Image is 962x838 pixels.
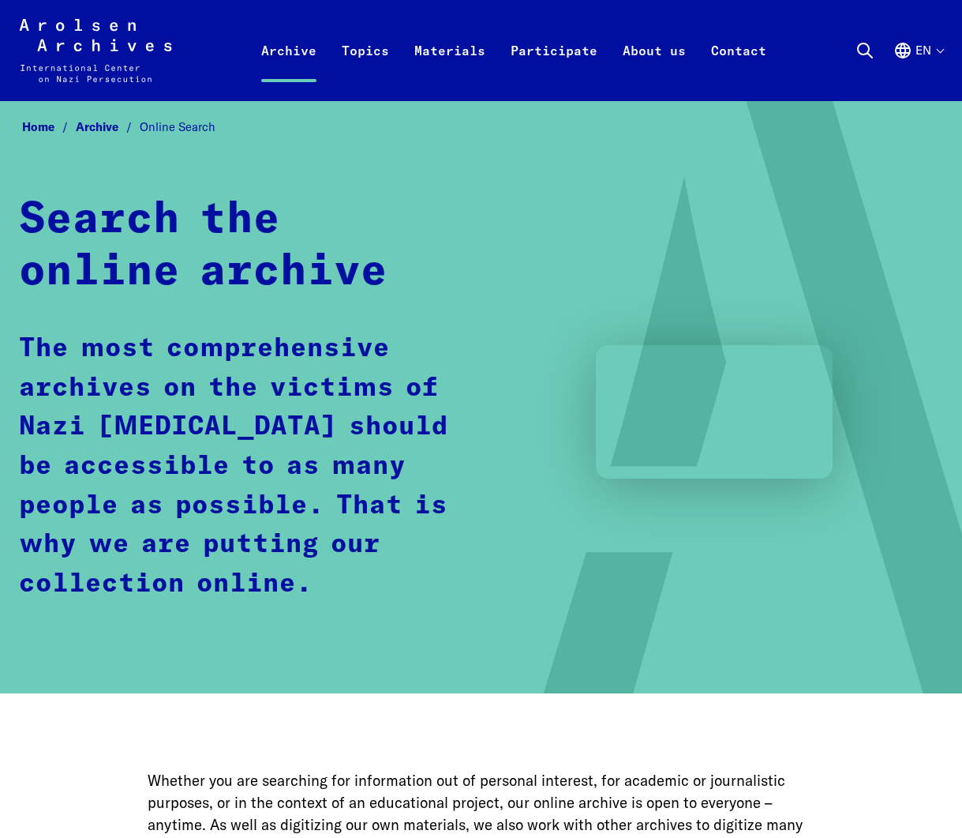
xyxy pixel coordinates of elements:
[140,119,215,134] span: Online Search
[19,198,387,294] strong: Search the online archive
[402,38,498,101] a: Materials
[22,119,76,134] a: Home
[698,38,779,101] a: Contact
[19,115,943,139] nav: Breadcrumb
[249,38,329,101] a: Archive
[329,38,402,101] a: Topics
[19,329,454,603] p: The most comprehensive archives on the victims of Nazi [MEDICAL_DATA] should be accessible to as ...
[76,119,140,134] a: Archive
[498,38,610,101] a: Participate
[610,38,698,101] a: About us
[893,41,943,98] button: English, language selection
[249,19,779,82] nav: Primary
